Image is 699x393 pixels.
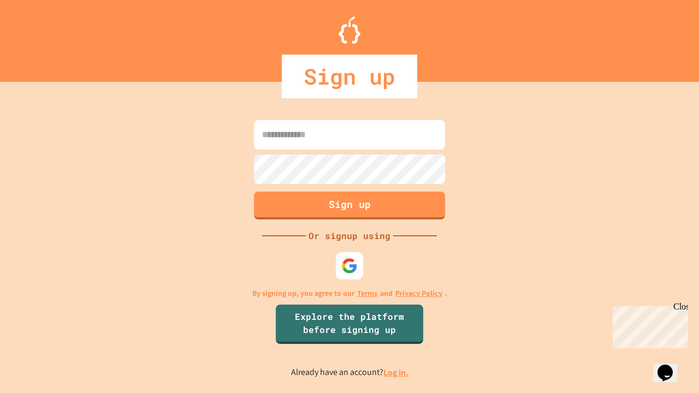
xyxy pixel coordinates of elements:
[395,288,442,299] a: Privacy Policy
[608,302,688,348] iframe: chat widget
[276,305,423,344] a: Explore the platform before signing up
[383,367,408,378] a: Log in.
[653,349,688,382] iframe: chat widget
[4,4,75,69] div: Chat with us now!Close
[252,288,447,299] p: By signing up, you agree to our and .
[254,192,445,219] button: Sign up
[306,229,393,242] div: Or signup using
[282,55,417,98] div: Sign up
[291,366,408,379] p: Already have an account?
[339,16,360,44] img: Logo.svg
[357,288,377,299] a: Terms
[341,258,358,274] img: google-icon.svg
